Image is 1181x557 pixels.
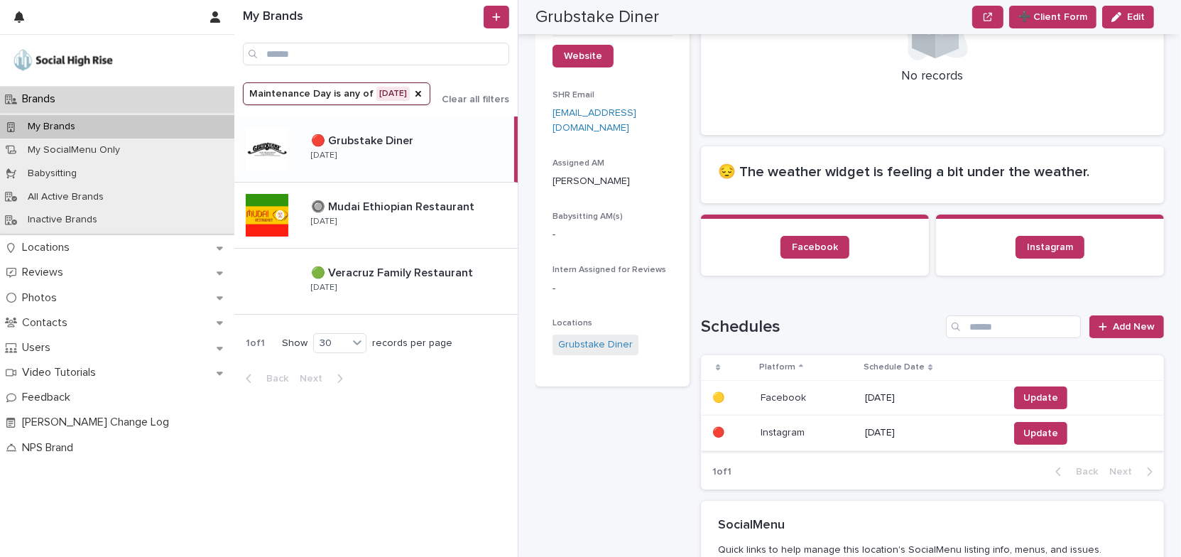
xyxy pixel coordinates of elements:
[234,183,518,249] a: 🔘 Mudai Ethiopian Restaurant🔘 Mudai Ethiopian Restaurant [DATE]
[718,544,1141,556] p: Quick links to help manage this location's SocialMenu listing info, menus, and issues.
[16,366,107,379] p: Video Tutorials
[314,336,348,351] div: 30
[1016,236,1084,259] a: Instagram
[701,416,1164,451] tr: 🔴🔴 InstagramInstagram [DATE]Update
[759,359,795,375] p: Platform
[16,316,79,330] p: Contacts
[311,198,477,214] p: 🔘 Mudai Ethiopian Restaurant
[718,163,1147,180] h2: 😔 The weather widget is feeling a bit under the weather.
[16,241,81,254] p: Locations
[701,455,743,490] p: 1 of 1
[718,69,1147,85] p: No records
[1018,10,1087,24] span: ➕ Client Form
[718,518,785,534] h2: SocialMenu
[1044,465,1104,478] button: Back
[865,392,997,404] p: [DATE]
[311,283,337,293] p: [DATE]
[243,9,481,25] h1: My Brands
[1102,6,1154,28] button: Edit
[701,317,940,337] h1: Schedules
[1014,422,1067,445] button: Update
[16,291,68,305] p: Photos
[311,151,337,161] p: [DATE]
[1067,467,1098,477] span: Back
[311,217,337,227] p: [DATE]
[1009,6,1096,28] button: ➕ Client Form
[430,94,509,104] button: Clear all filters
[712,389,727,404] p: 🟡
[234,372,294,385] button: Back
[761,389,809,404] p: Facebook
[553,266,666,274] span: Intern Assigned for Reviews
[1127,12,1145,22] span: Edit
[1089,315,1164,338] a: Add New
[946,315,1081,338] input: Search
[234,326,276,361] p: 1 of 1
[16,416,180,429] p: [PERSON_NAME] Change Log
[234,117,518,183] a: 🔴 Grubstake Diner🔴 Grubstake Diner [DATE]
[1023,426,1058,440] span: Update
[553,319,592,328] span: Locations
[300,374,331,384] span: Next
[553,159,604,168] span: Assigned AM
[16,191,115,203] p: All Active Brands
[780,236,849,259] a: Facebook
[258,374,288,384] span: Back
[16,92,67,106] p: Brands
[865,427,997,439] p: [DATE]
[535,7,659,28] h2: Grubstake Diner
[553,227,673,242] p: -
[553,212,623,221] span: Babysitting AM(s)
[442,94,509,104] span: Clear all filters
[558,337,633,352] a: Grubstake Diner
[1104,465,1164,478] button: Next
[372,337,452,350] p: records per page
[553,281,673,296] p: -
[1023,391,1058,405] span: Update
[16,341,62,355] p: Users
[311,131,416,148] p: 🔴 Grubstake Diner
[294,372,354,385] button: Next
[16,144,131,156] p: My SocialMenu Only
[761,424,807,439] p: Instagram
[16,214,109,226] p: Inactive Brands
[1113,322,1155,332] span: Add New
[864,359,925,375] p: Schedule Date
[311,264,476,280] p: 🟢 Veracruz Family Restaurant
[553,174,673,189] p: [PERSON_NAME]
[282,337,308,350] p: Show
[564,51,602,61] span: Website
[712,424,727,439] p: 🔴
[243,82,430,105] button: Maintenance Day
[16,168,88,180] p: Babysitting
[16,391,82,404] p: Feedback
[553,45,614,67] a: Website
[243,43,509,65] input: Search
[16,266,75,279] p: Reviews
[16,121,87,133] p: My Brands
[1109,467,1141,477] span: Next
[234,249,518,315] a: 🟢 Veracruz Family Restaurant🟢 Veracruz Family Restaurant [DATE]
[553,108,636,133] a: [EMAIL_ADDRESS][DOMAIN_NAME]
[1027,242,1073,252] span: Instagram
[1014,386,1067,409] button: Update
[16,441,85,455] p: NPS Brand
[553,91,594,99] span: SHR Email
[701,380,1164,416] tr: 🟡🟡 FacebookFacebook [DATE]Update
[11,46,115,75] img: o5DnuTxEQV6sW9jFYBBf
[792,242,838,252] span: Facebook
